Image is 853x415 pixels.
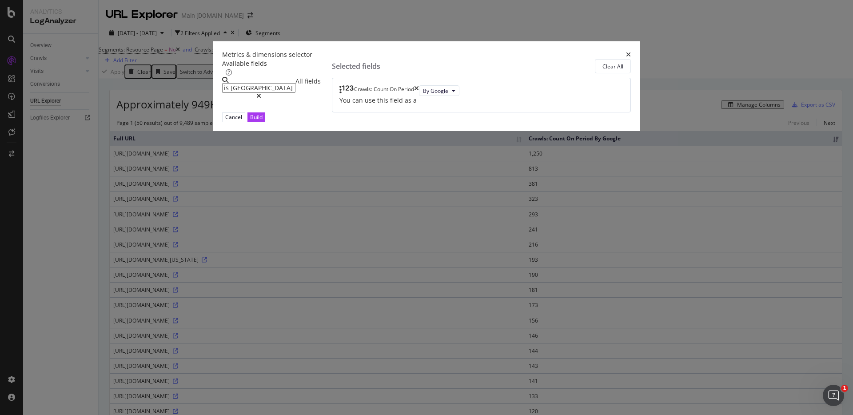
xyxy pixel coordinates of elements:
div: Crawls: Count On PeriodtimesBy Google [339,85,623,96]
span: By Google [423,87,448,95]
div: Available fields [222,59,321,68]
input: Search by field name [222,83,295,93]
div: modal [213,41,640,131]
button: Cancel [222,112,245,122]
div: Crawls: Count On Period [354,85,414,96]
div: times [414,85,419,96]
div: Cancel [225,113,242,121]
div: Build [250,113,263,121]
button: Build [247,112,265,122]
iframe: Intercom live chat [823,385,844,406]
div: Metrics & dimensions selector [222,50,312,59]
div: You can use this field as a [339,96,623,105]
div: All fields [295,77,321,86]
div: times [626,50,631,59]
button: By Google [419,85,459,96]
span: 1 [841,385,848,392]
button: Clear All [595,59,631,73]
div: Selected fields [332,61,380,72]
div: Clear All [602,63,623,70]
